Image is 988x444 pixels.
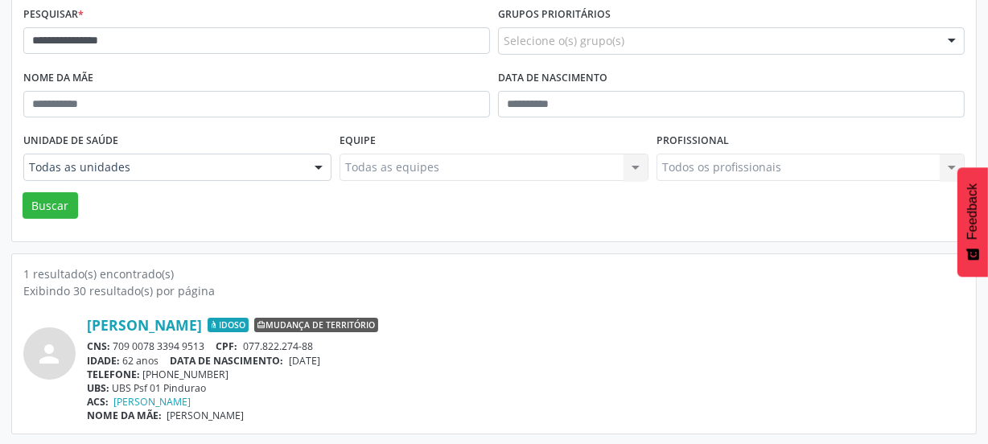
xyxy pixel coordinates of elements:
[23,129,118,154] label: Unidade de saúde
[87,339,965,353] div: 709 0078 3394 9513
[114,395,191,409] a: [PERSON_NAME]
[498,66,607,91] label: Data de nascimento
[23,282,965,299] div: Exibindo 30 resultado(s) por página
[35,339,64,368] i: person
[87,368,965,381] div: [PHONE_NUMBER]
[87,395,109,409] span: ACS:
[171,354,284,368] span: DATA DE NASCIMENTO:
[243,339,313,353] span: 077.822.274-88
[87,354,965,368] div: 62 anos
[23,265,965,282] div: 1 resultado(s) encontrado(s)
[87,381,109,395] span: UBS:
[87,354,120,368] span: IDADE:
[23,192,78,220] button: Buscar
[167,409,245,422] span: [PERSON_NAME]
[87,409,162,422] span: NOME DA MÃE:
[87,368,140,381] span: TELEFONE:
[340,129,376,154] label: Equipe
[23,2,84,27] label: Pesquisar
[965,183,980,240] span: Feedback
[289,354,320,368] span: [DATE]
[657,129,729,154] label: Profissional
[957,167,988,277] button: Feedback - Mostrar pesquisa
[504,32,624,49] span: Selecione o(s) grupo(s)
[216,339,238,353] span: CPF:
[29,159,298,175] span: Todas as unidades
[254,318,378,332] span: Mudança de território
[23,66,93,91] label: Nome da mãe
[498,2,611,27] label: Grupos prioritários
[87,381,965,395] div: UBS Psf 01 Pindurao
[87,316,202,334] a: [PERSON_NAME]
[87,339,110,353] span: CNS:
[208,318,249,332] span: Idoso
